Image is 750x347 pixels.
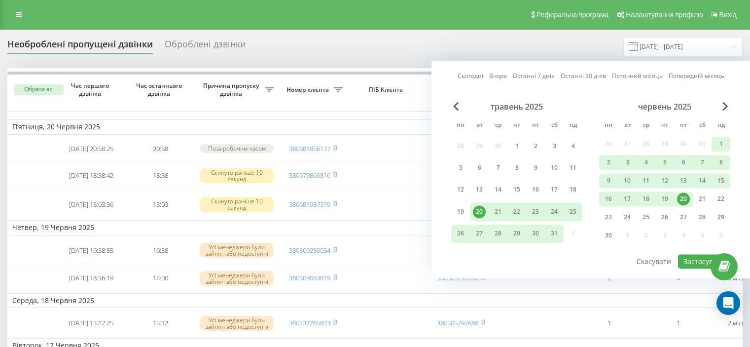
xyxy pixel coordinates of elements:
div: пн 12 трав 2025 р. [451,181,470,199]
div: 14 [696,174,709,187]
div: 7 [696,156,709,169]
div: вт 17 черв 2025 р. [618,192,637,206]
abbr: неділя [714,118,728,133]
div: Усі менеджери були зайняті або недоступні [200,243,274,258]
div: 12 [658,174,671,187]
div: Поза робочим часом [200,144,274,153]
div: нд 25 трав 2025 р. [564,203,582,221]
div: 23 [602,211,615,224]
div: чт 8 трав 2025 р. [507,159,526,177]
div: 18 [567,184,579,196]
div: 25 [640,211,652,224]
div: сб 24 трав 2025 р. [545,203,564,221]
div: сб 14 черв 2025 р. [693,173,712,188]
div: 21 [696,193,709,205]
div: травень 2025 [451,102,582,112]
td: 1 [574,310,643,336]
div: сб 7 черв 2025 р. [693,155,712,170]
a: Попередній місяць [669,72,724,81]
div: сб 31 трав 2025 р. [545,225,564,243]
div: пн 30 черв 2025 р. [599,228,618,243]
div: ср 11 черв 2025 р. [637,173,655,188]
div: пт 20 черв 2025 р. [674,192,693,206]
div: 2 [602,156,615,169]
abbr: неділя [566,118,580,133]
div: чт 15 трав 2025 р. [507,181,526,199]
td: 13:12 [126,310,195,336]
button: Застосувати [678,254,730,269]
div: пт 27 черв 2025 р. [674,210,693,225]
div: 3 [548,140,561,153]
span: Час останнього дзвінка [134,82,187,97]
a: 380681987379 [289,200,330,209]
a: Вчора [489,72,507,81]
td: [DATE] 20:58:25 [57,137,126,161]
button: Обрати всі [14,84,64,95]
a: 380509250034 [289,246,330,255]
div: пн 5 трав 2025 р. [451,159,470,177]
div: нд 4 трав 2025 р. [564,137,582,155]
td: 1 [643,310,713,336]
div: 29 [714,211,727,224]
div: пн 26 трав 2025 р. [451,225,470,243]
div: сб 3 трав 2025 р. [545,137,564,155]
abbr: п’ятниця [676,118,691,133]
div: нд 29 черв 2025 р. [712,210,730,225]
div: 27 [473,228,486,240]
td: 16:38 [126,237,195,264]
div: Усі менеджери були зайняті або недоступні [200,316,274,331]
span: ПІБ Клієнта [356,86,418,94]
div: 30 [602,229,615,242]
div: ср 21 трав 2025 р. [489,203,507,221]
div: нд 1 черв 2025 р. [712,137,730,152]
abbr: четвер [657,118,672,133]
div: ср 4 черв 2025 р. [637,155,655,170]
div: 9 [602,174,615,187]
div: 4 [640,156,652,169]
div: чт 29 трав 2025 р. [507,225,526,243]
div: 17 [548,184,561,196]
div: 5 [454,161,467,174]
div: 19 [658,193,671,205]
div: вт 6 трав 2025 р. [470,159,489,177]
div: 16 [529,184,542,196]
span: Час першого дзвінка [65,82,118,97]
div: пт 13 черв 2025 р. [674,173,693,188]
div: пт 16 трав 2025 р. [526,181,545,199]
span: Previous Month [453,102,459,111]
div: 14 [492,184,504,196]
div: чт 5 черв 2025 р. [655,155,674,170]
div: 23 [529,205,542,218]
a: Поточний місяць [612,72,663,81]
div: 25 [567,205,579,218]
div: ср 14 трав 2025 р. [489,181,507,199]
div: пт 9 трав 2025 р. [526,159,545,177]
div: 16 [602,193,615,205]
div: вт 3 черв 2025 р. [618,155,637,170]
div: вт 13 трав 2025 р. [470,181,489,199]
div: вт 27 трав 2025 р. [470,225,489,243]
div: нд 15 черв 2025 р. [712,173,730,188]
div: 5 [658,156,671,169]
div: пт 30 трав 2025 р. [526,225,545,243]
abbr: субота [547,118,562,133]
div: 6 [677,156,690,169]
div: 4 [567,140,579,153]
abbr: середа [639,118,653,133]
div: 2 [529,140,542,153]
div: сб 10 трав 2025 р. [545,159,564,177]
div: чт 22 трав 2025 р. [507,203,526,221]
div: 12 [454,184,467,196]
td: 14:00 [126,265,195,291]
div: Скинуто раніше 10 секунд [200,197,274,212]
div: ср 18 черв 2025 р. [637,192,655,206]
a: Останні 7 днів [513,72,555,81]
div: 13 [473,184,486,196]
a: Останні 30 днів [561,72,606,81]
div: 29 [510,228,523,240]
div: 26 [454,228,467,240]
a: 380509063819 [289,273,330,282]
td: 13:03 [126,191,195,218]
div: 27 [677,211,690,224]
div: вт 20 трав 2025 р. [470,203,489,221]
